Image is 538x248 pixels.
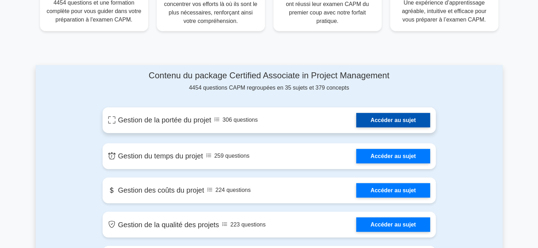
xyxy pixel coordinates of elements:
[189,85,349,91] font: 4454 questions CAPM regroupées en 35 sujets et 379 concepts
[149,71,389,80] font: Contenu du package Certified Associate in Project Management
[356,149,430,163] a: Accéder au sujet
[356,183,430,198] a: Accéder au sujet
[356,217,430,232] a: Accéder au sujet
[356,113,430,127] a: Accéder au sujet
